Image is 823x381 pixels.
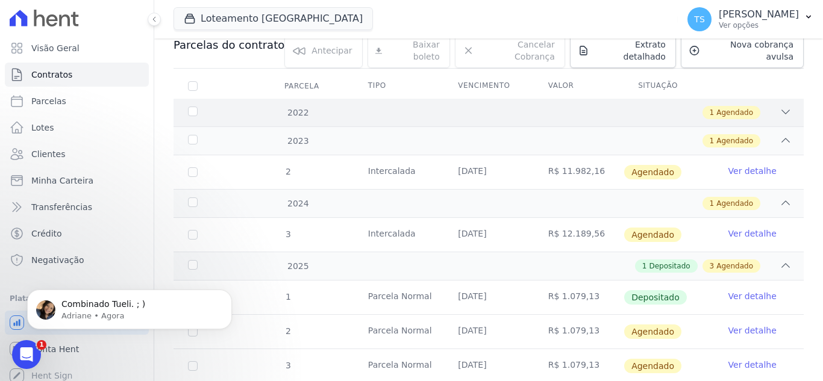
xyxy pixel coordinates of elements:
div: Ah entendi [176,116,222,128]
th: Valor [534,73,624,99]
th: Situação [624,73,713,99]
span: Agendado [624,165,681,179]
span: Depositado [649,261,690,271]
td: [DATE] [443,218,533,252]
div: Adriane diz… [10,26,231,109]
div: Tueli diz… [10,208,231,247]
span: Agendado [624,324,681,339]
input: default [188,361,198,371]
a: Lotes [5,116,149,140]
td: [DATE] [443,155,533,189]
a: Ver detalhe [728,165,777,177]
textarea: Envie uma mensagem... [10,264,231,284]
span: 2 [284,326,291,336]
div: Tenho mais um para verificar contigo, rsrs [43,208,231,246]
td: Parcela Normal [354,280,443,314]
a: Contratos [5,63,149,87]
p: Ver opções [719,20,799,30]
a: Parcelas [5,89,149,113]
div: 😉☺️ [10,144,48,171]
div: Tenho mais um para verificar contigo, rsrs [53,215,222,239]
button: Loteamento [GEOGRAPHIC_DATA] [174,7,373,30]
span: 1 [710,135,715,146]
span: 1 [710,107,715,118]
a: Ver detalhe [728,290,777,302]
span: Crédito [31,228,62,240]
td: [DATE] [443,280,533,314]
button: Selecionador de GIF [38,289,48,299]
span: Negativação [31,254,84,266]
td: R$ 12.189,56 [534,218,624,252]
div: Tueli, prontinho. Atualizei as informações na plataforma. [19,33,188,57]
span: 1 [37,340,46,350]
a: Crédito [5,221,149,246]
div: Parcela [270,74,334,98]
span: 1 [642,261,647,271]
td: R$ 1.079,13 [534,280,624,314]
a: Visão Geral [5,36,149,60]
span: Agendado [624,359,681,373]
span: Transferências [31,201,92,213]
input: default [188,230,198,240]
span: Agendado [624,228,681,242]
span: 1 [284,292,291,302]
a: Negativação [5,248,149,272]
span: 3 [710,261,715,271]
td: Intercalada [354,155,443,189]
div: Jaja volto [174,247,231,274]
span: Nova cobrança avulsa [705,39,793,63]
span: Parcelas [31,95,66,107]
td: Parcela Normal [354,315,443,348]
button: Upload do anexo [57,289,67,299]
td: [DATE] [443,315,533,348]
td: R$ 1.079,13 [534,315,624,348]
div: Tueli diz… [10,181,231,208]
span: Lotes [31,122,54,134]
td: Intercalada [354,218,443,252]
iframe: Intercom live chat [12,340,41,369]
span: Depositado [624,290,687,305]
div: Tueli, prontinho. Atualizei as informações na plataforma.A correção monetária estava configurada,... [10,26,198,99]
span: Extrato detalhado [594,39,666,63]
div: Obrigada [183,188,222,200]
td: R$ 11.982,16 [534,155,624,189]
iframe: Intercom notifications mensagem [9,264,250,348]
p: Ativo [58,15,78,27]
a: Nova cobrança avulsa [681,33,804,68]
span: 3 [284,361,291,370]
a: Extrato detalhado [570,33,676,68]
span: 3 [284,229,291,239]
div: Tueli diz… [10,247,231,283]
button: TS [PERSON_NAME] Ver opções [678,2,823,36]
span: TS [694,15,704,23]
th: Tipo [354,73,443,99]
span: Visão Geral [31,42,80,54]
a: Ver detalhe [728,228,777,240]
button: Enviar uma mensagem [207,284,226,303]
button: go back [8,5,31,28]
div: Obrigada [174,181,231,207]
span: Minha Carteira [31,175,93,187]
a: Minha Carteira [5,169,149,193]
a: Clientes [5,142,149,166]
a: Ver detalhe [728,359,777,371]
p: [PERSON_NAME] [719,8,799,20]
a: Ver detalhe [728,324,777,336]
span: Conta Hent [31,343,79,355]
span: Agendado [716,198,753,209]
img: Profile image for Adriane [34,7,54,26]
h1: Adriane [58,6,95,15]
button: Início [189,5,211,28]
button: Start recording [77,289,86,299]
div: Fechar [211,5,233,26]
span: Agendado [716,261,753,271]
span: Agendado [716,135,753,146]
h3: Parcelas do contrato [174,38,284,52]
button: Selecionador de Emoji [19,289,28,299]
span: Clientes [31,148,65,160]
span: Agendado [716,107,753,118]
div: 😉☺️ [19,152,39,164]
span: 1 [710,198,715,209]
